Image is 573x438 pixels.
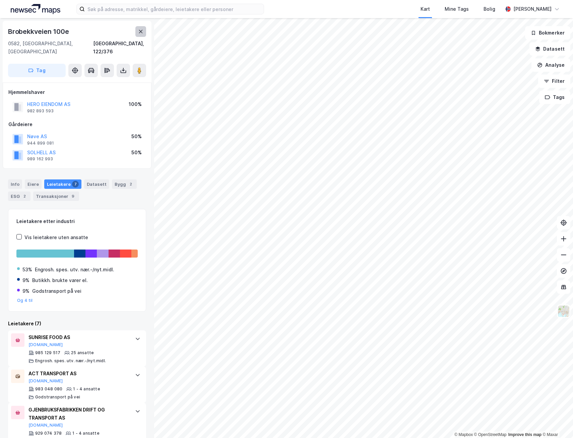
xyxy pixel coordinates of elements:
div: Gårdeiere [8,120,146,128]
div: 0582, [GEOGRAPHIC_DATA], [GEOGRAPHIC_DATA] [8,40,93,56]
div: 989 162 993 [27,156,53,162]
div: Kart [421,5,430,13]
div: SUNRISE FOOD AS [28,333,128,341]
div: 929 074 378 [35,431,62,436]
div: GJENBRUKSFABRIKKEN DRIFT OG TRANSPORT AS [28,406,128,422]
button: Analyse [531,58,570,72]
div: 983 048 080 [35,386,62,392]
div: Bygg [112,179,137,189]
div: ESG [8,191,30,201]
button: [DOMAIN_NAME] [28,423,63,428]
div: Engrosh. spes. utv. nær.-/nyt.midl. [35,358,106,364]
img: logo.a4113a55bc3d86da70a041830d287a7e.svg [11,4,60,14]
div: 25 ansatte [71,350,94,355]
div: ACT TRANSPORT AS [28,370,128,378]
div: 1 - 4 ansatte [73,386,100,392]
div: Eiere [25,179,42,189]
div: 2 [21,193,28,200]
div: Info [8,179,22,189]
div: 2 [127,181,134,187]
div: 50% [131,132,142,141]
div: Vis leietakere uten ansatte [24,233,88,241]
div: Datasett [84,179,109,189]
button: Datasett [529,42,570,56]
div: 9% [22,287,29,295]
div: 7 [72,181,79,187]
button: Tags [539,91,570,104]
div: 53% [22,266,32,274]
div: 9% [22,276,29,284]
div: 1 - 4 ansatte [72,431,100,436]
div: 100% [129,100,142,108]
div: Butikkh. brukte varer el. [32,276,88,284]
div: Brobekkveien 100e [8,26,70,37]
div: Godstransport på vei [32,287,81,295]
a: Mapbox [454,432,473,437]
div: Hjemmelshaver [8,88,146,96]
div: Godstransport på vei [35,394,80,400]
button: Og 4 til [17,298,33,303]
div: 50% [131,149,142,157]
div: Leietakere etter industri [16,217,138,225]
div: Transaksjoner [33,191,79,201]
iframe: Chat Widget [539,406,573,438]
input: Søk på adresse, matrikkel, gårdeiere, leietakere eller personer [85,4,264,14]
button: Bokmerker [525,26,570,40]
div: Engrosh. spes. utv. nær.-/nyt.midl. [35,266,114,274]
div: Bolig [484,5,495,13]
button: Tag [8,64,66,77]
div: Mine Tags [445,5,469,13]
img: Z [557,305,570,318]
a: OpenStreetMap [474,432,507,437]
div: Leietakere (7) [8,320,146,328]
a: Improve this map [508,432,542,437]
div: [GEOGRAPHIC_DATA], 122/376 [93,40,146,56]
button: Filter [538,74,570,88]
button: [DOMAIN_NAME] [28,342,63,347]
div: 944 899 081 [27,141,54,146]
div: 982 893 593 [27,108,54,114]
div: 9 [70,193,76,200]
div: [PERSON_NAME] [513,5,552,13]
button: [DOMAIN_NAME] [28,378,63,384]
div: 985 129 517 [35,350,60,355]
div: Leietakere [44,179,81,189]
